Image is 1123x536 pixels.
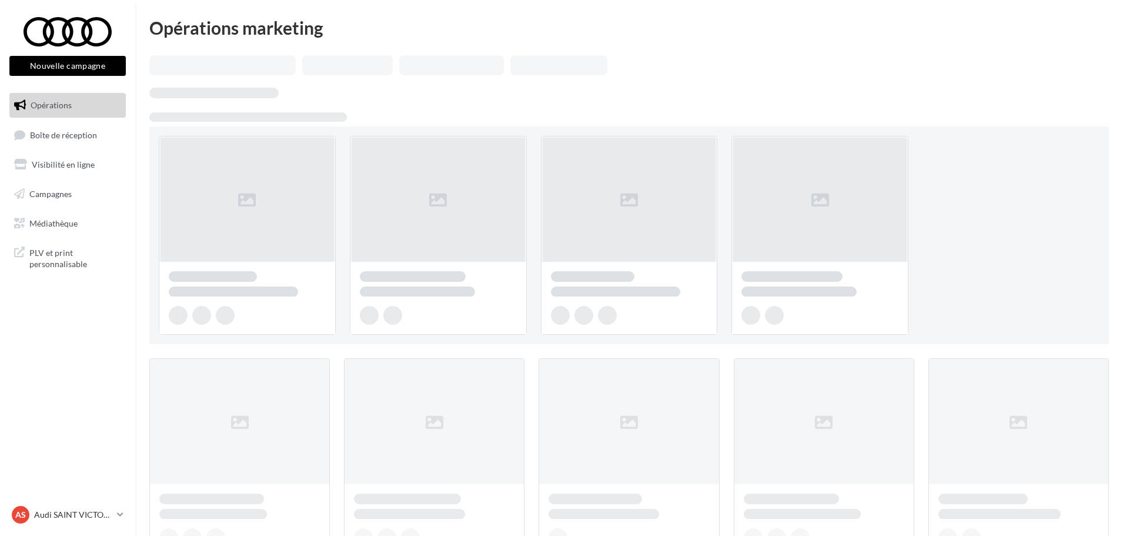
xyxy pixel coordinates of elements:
[9,504,126,526] a: AS Audi SAINT VICTORET
[15,509,26,521] span: AS
[34,509,112,521] p: Audi SAINT VICTORET
[7,152,128,177] a: Visibilité en ligne
[7,122,128,148] a: Boîte de réception
[7,93,128,118] a: Opérations
[29,218,78,228] span: Médiathèque
[29,189,72,199] span: Campagnes
[31,100,72,110] span: Opérations
[7,182,128,207] a: Campagnes
[32,159,95,169] span: Visibilité en ligne
[29,245,121,270] span: PLV et print personnalisable
[30,129,97,139] span: Boîte de réception
[9,56,126,76] button: Nouvelle campagne
[7,211,128,236] a: Médiathèque
[7,240,128,275] a: PLV et print personnalisable
[149,19,1109,36] div: Opérations marketing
